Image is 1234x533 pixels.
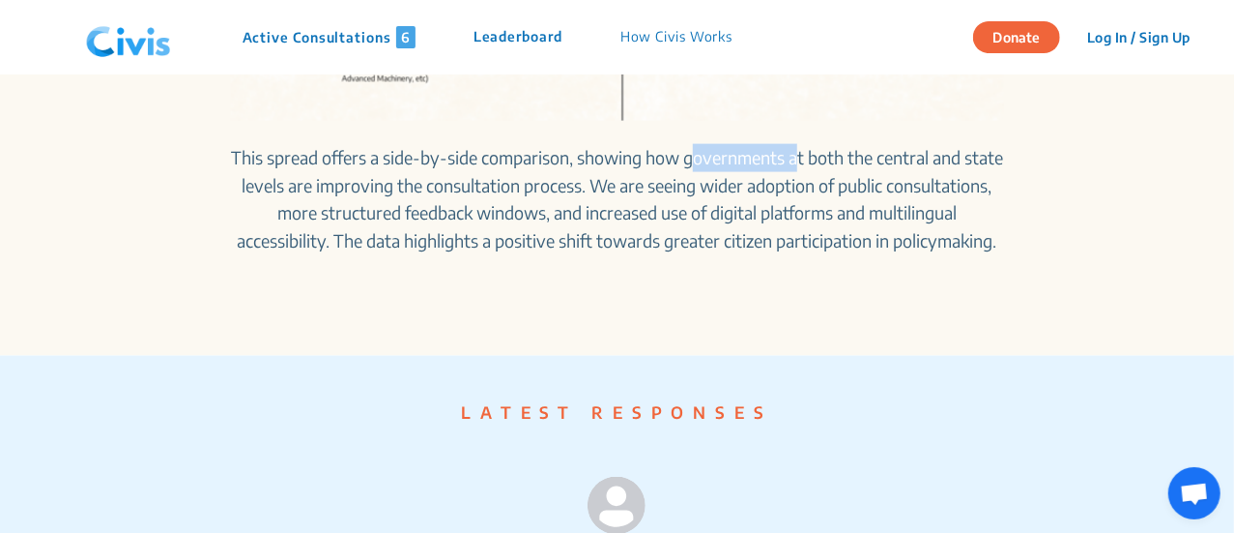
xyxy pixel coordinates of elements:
[78,9,179,67] img: navlogo.png
[973,26,1075,45] a: Donate
[973,21,1060,53] button: Donate
[1168,467,1220,519] a: Open chat
[620,26,733,48] p: How Civis Works
[243,26,416,48] p: Active Consultations
[474,26,562,48] p: Leaderboard
[396,26,416,48] span: 6
[231,144,1004,255] p: This spread offers a side-by-side comparison, showing how governments at both the central and sta...
[1075,22,1203,52] button: Log In / Sign Up
[62,400,1172,426] p: LATEST RESPONSES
